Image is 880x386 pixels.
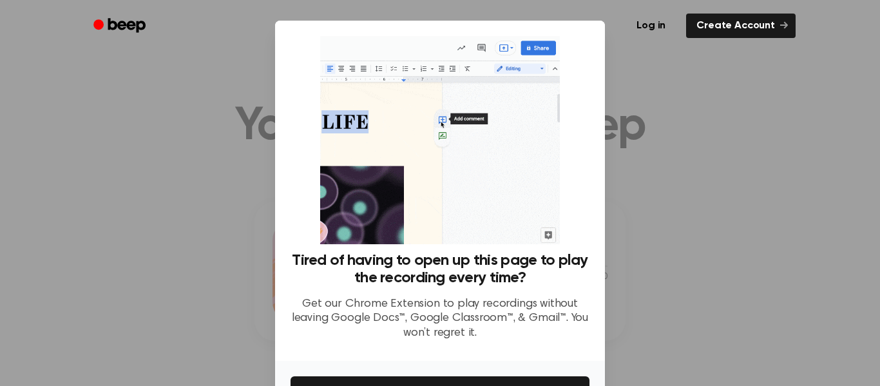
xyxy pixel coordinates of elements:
a: Create Account [686,14,796,38]
img: Beep extension in action [320,36,559,244]
a: Log in [624,11,678,41]
h3: Tired of having to open up this page to play the recording every time? [291,252,589,287]
a: Beep [84,14,157,39]
p: Get our Chrome Extension to play recordings without leaving Google Docs™, Google Classroom™, & Gm... [291,297,589,341]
